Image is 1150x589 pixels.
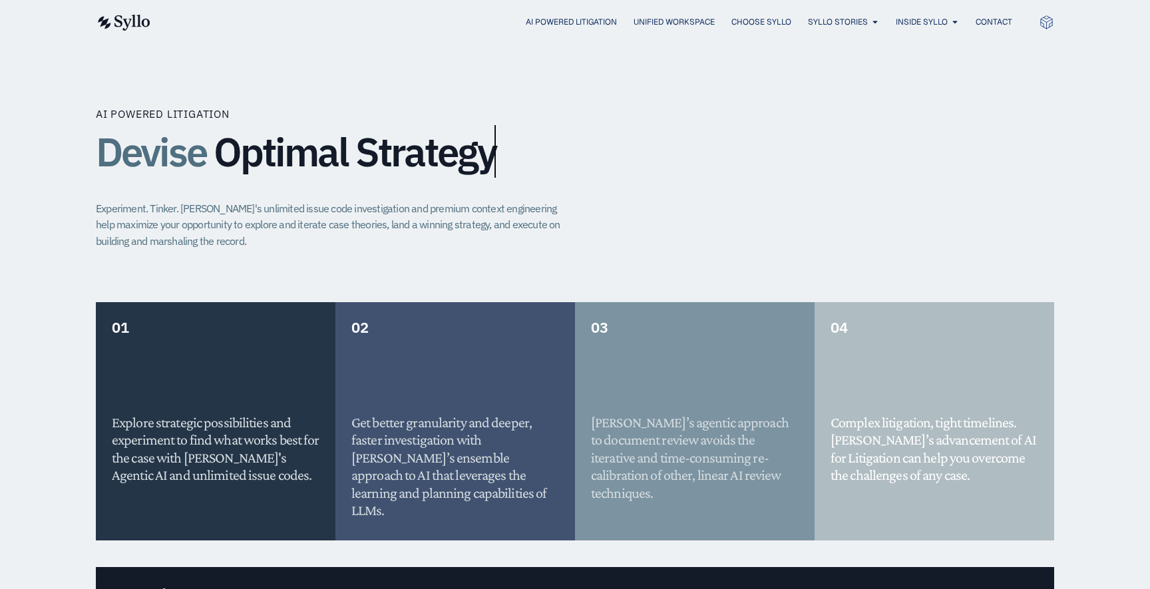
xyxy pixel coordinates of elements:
span: 02 [351,317,369,337]
p: Experiment. Tinker. [PERSON_NAME]'s unlimited issue code investigation and premium context engine... [96,200,572,250]
a: Contact [976,16,1012,28]
a: Choose Syllo [731,16,791,28]
span: Optimal Strategy [214,130,496,174]
img: syllo [96,15,150,31]
span: 04 [831,317,848,337]
a: Unified Workspace [634,16,715,28]
nav: Menu [177,16,1012,29]
span: 01 [112,317,129,337]
div: Menu Toggle [177,16,1012,29]
h5: Explore strategic possibilities and experiment to find what works best for the case with [PERSON_... [112,414,319,485]
span: 03 [591,317,608,337]
a: AI Powered Litigation [526,16,617,28]
p: AI Powered Litigation [96,106,230,122]
a: Inside Syllo [896,16,948,28]
h5: [PERSON_NAME]’s agentic approach to document review avoids the iterative and time-consuming re-ca... [591,414,799,502]
h5: Complex litigation, tight timelines. [PERSON_NAME]’s advancement of AI for Litigation can help yo... [831,414,1038,485]
h5: Get better granularity and deeper, faster investigation with [PERSON_NAME]’s ensemble approach to... [351,414,559,519]
a: Syllo Stories [808,16,868,28]
span: Devise [96,125,206,178]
